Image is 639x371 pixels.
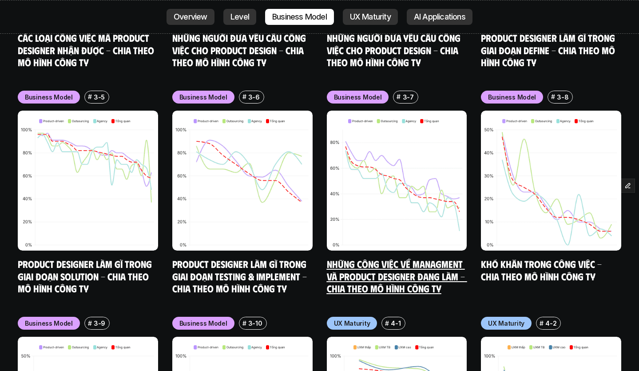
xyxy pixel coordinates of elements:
[242,320,246,327] h6: #
[272,12,327,21] p: Business Model
[230,12,249,21] p: Level
[88,93,92,100] h6: #
[350,12,391,21] p: UX Maturity
[242,93,246,100] h6: #
[265,9,334,25] a: Business Model
[172,258,309,294] a: Product Designer làm gì trong giai đoạn Testing & Implement - Chia theo mô hình công ty
[25,319,73,328] p: Business Model
[488,92,536,102] p: Business Model
[540,320,544,327] h6: #
[223,9,256,25] a: Level
[174,12,207,21] p: Overview
[407,9,472,25] a: AI Applications
[248,92,260,102] p: 3-6
[551,93,555,100] h6: #
[414,12,465,21] p: AI Applications
[488,319,524,328] p: UX Maturity
[391,319,401,328] p: 4-1
[94,319,105,328] p: 3-9
[172,32,308,68] a: Những người đưa yêu cầu công việc cho Product Design - Chia theo mô hình công ty
[334,319,370,328] p: UX Maturity
[545,319,556,328] p: 4-2
[327,258,467,294] a: Những công việc về Managment và Product Designer đang làm - Chia theo mô hình công ty
[343,9,398,25] a: UX Maturity
[88,320,92,327] h6: #
[25,92,73,102] p: Business Model
[557,92,568,102] p: 3-8
[397,93,401,100] h6: #
[621,179,635,192] button: Edit Framer Content
[18,258,154,294] a: Product Designer làm gì trong giai đoạn Solution - Chia theo mô hình công ty
[481,258,604,282] a: Khó khăn trong công việc - Chia theo mô hình công ty
[248,319,262,328] p: 3-10
[403,92,414,102] p: 3-7
[18,32,156,68] a: Các loại công việc mà Product Designer nhận được - Chia theo mô hình công ty
[385,320,389,327] h6: #
[167,9,214,25] a: Overview
[179,319,227,328] p: Business Model
[179,92,227,102] p: Business Model
[481,32,617,68] a: Product Designer làm gì trong giai đoạn Define - Chia theo mô hình công ty
[94,92,105,102] p: 3-5
[327,32,463,68] a: Những người đưa yêu cầu công việc cho Product Design - Chia theo mô hình công ty
[334,92,382,102] p: Business Model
